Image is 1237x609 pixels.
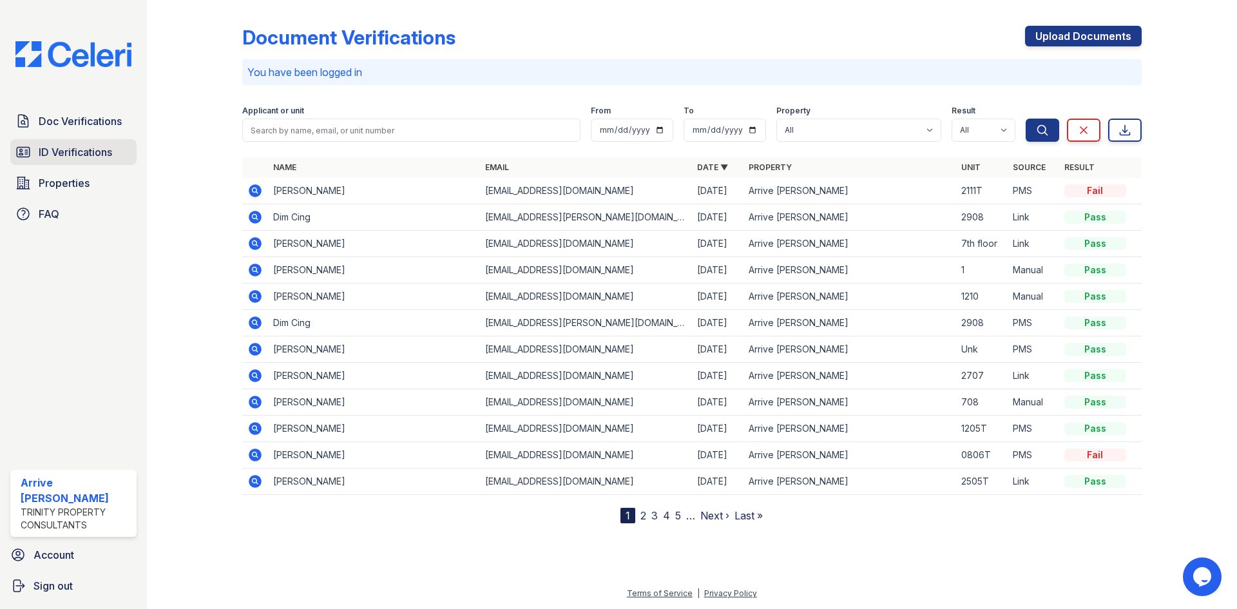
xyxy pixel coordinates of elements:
td: [EMAIL_ADDRESS][DOMAIN_NAME] [480,363,692,389]
div: Pass [1064,316,1126,329]
td: Manual [1008,389,1059,416]
td: 2908 [956,310,1008,336]
td: Link [1008,469,1059,495]
div: Pass [1064,343,1126,356]
label: From [591,106,611,116]
td: PMS [1008,416,1059,442]
td: [DATE] [692,284,743,310]
td: 2908 [956,204,1008,231]
td: Arrive [PERSON_NAME] [743,389,955,416]
td: [PERSON_NAME] [268,178,480,204]
div: Fail [1064,449,1126,461]
td: [EMAIL_ADDRESS][DOMAIN_NAME] [480,416,692,442]
td: Arrive [PERSON_NAME] [743,336,955,363]
td: [EMAIL_ADDRESS][DOMAIN_NAME] [480,257,692,284]
td: [DATE] [692,442,743,469]
a: Property [749,162,792,172]
a: FAQ [10,201,137,227]
td: 0806T [956,442,1008,469]
label: To [684,106,694,116]
label: Result [952,106,975,116]
td: [PERSON_NAME] [268,231,480,257]
td: Dim Cing [268,310,480,336]
a: 3 [651,509,658,522]
td: [PERSON_NAME] [268,363,480,389]
span: FAQ [39,206,59,222]
a: Account [5,542,142,568]
div: 1 [620,508,635,523]
td: PMS [1008,336,1059,363]
input: Search by name, email, or unit number [242,119,580,142]
a: Upload Documents [1025,26,1142,46]
td: Arrive [PERSON_NAME] [743,284,955,310]
div: Pass [1064,475,1126,488]
label: Property [776,106,810,116]
td: 7th floor [956,231,1008,257]
td: Link [1008,204,1059,231]
td: Dim Cing [268,204,480,231]
td: [DATE] [692,389,743,416]
span: ID Verifications [39,144,112,160]
td: Arrive [PERSON_NAME] [743,231,955,257]
td: [DATE] [692,178,743,204]
td: Link [1008,231,1059,257]
div: Pass [1064,264,1126,276]
td: 2707 [956,363,1008,389]
td: [EMAIL_ADDRESS][PERSON_NAME][DOMAIN_NAME] [480,204,692,231]
a: 2 [640,509,646,522]
td: [EMAIL_ADDRESS][DOMAIN_NAME] [480,231,692,257]
td: Arrive [PERSON_NAME] [743,442,955,469]
a: ID Verifications [10,139,137,165]
td: [DATE] [692,336,743,363]
td: Arrive [PERSON_NAME] [743,204,955,231]
td: [PERSON_NAME] [268,257,480,284]
td: Link [1008,363,1059,389]
td: [EMAIL_ADDRESS][DOMAIN_NAME] [480,389,692,416]
img: CE_Logo_Blue-a8612792a0a2168367f1c8372b55b34899dd931a85d93a1a3d3e32e68fde9ad4.png [5,41,142,67]
td: Unk [956,336,1008,363]
td: [PERSON_NAME] [268,442,480,469]
td: 1205T [956,416,1008,442]
td: [PERSON_NAME] [268,469,480,495]
a: Date ▼ [697,162,728,172]
td: [DATE] [692,416,743,442]
td: 2505T [956,469,1008,495]
td: 1210 [956,284,1008,310]
td: [EMAIL_ADDRESS][DOMAIN_NAME] [480,442,692,469]
td: [EMAIL_ADDRESS][DOMAIN_NAME] [480,284,692,310]
a: Name [273,162,296,172]
td: [DATE] [692,469,743,495]
div: Pass [1064,211,1126,224]
td: [PERSON_NAME] [268,416,480,442]
td: PMS [1008,442,1059,469]
a: Sign out [5,573,142,599]
td: [PERSON_NAME] [268,336,480,363]
div: Pass [1064,237,1126,250]
td: [DATE] [692,363,743,389]
div: Fail [1064,184,1126,197]
td: Manual [1008,257,1059,284]
td: Arrive [PERSON_NAME] [743,178,955,204]
div: Pass [1064,369,1126,382]
td: [EMAIL_ADDRESS][PERSON_NAME][DOMAIN_NAME] [480,310,692,336]
span: Sign out [34,578,73,594]
td: PMS [1008,178,1059,204]
a: Result [1064,162,1095,172]
td: [DATE] [692,231,743,257]
div: Document Verifications [242,26,455,49]
td: [DATE] [692,310,743,336]
div: Pass [1064,396,1126,409]
td: 708 [956,389,1008,416]
div: | [697,588,700,598]
td: [EMAIL_ADDRESS][DOMAIN_NAME] [480,336,692,363]
td: [PERSON_NAME] [268,389,480,416]
td: Manual [1008,284,1059,310]
div: Trinity Property Consultants [21,506,131,532]
span: … [686,508,695,523]
td: [EMAIL_ADDRESS][DOMAIN_NAME] [480,178,692,204]
span: Properties [39,175,90,191]
a: Email [485,162,509,172]
label: Applicant or unit [242,106,304,116]
td: 2111T [956,178,1008,204]
td: [EMAIL_ADDRESS][DOMAIN_NAME] [480,469,692,495]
